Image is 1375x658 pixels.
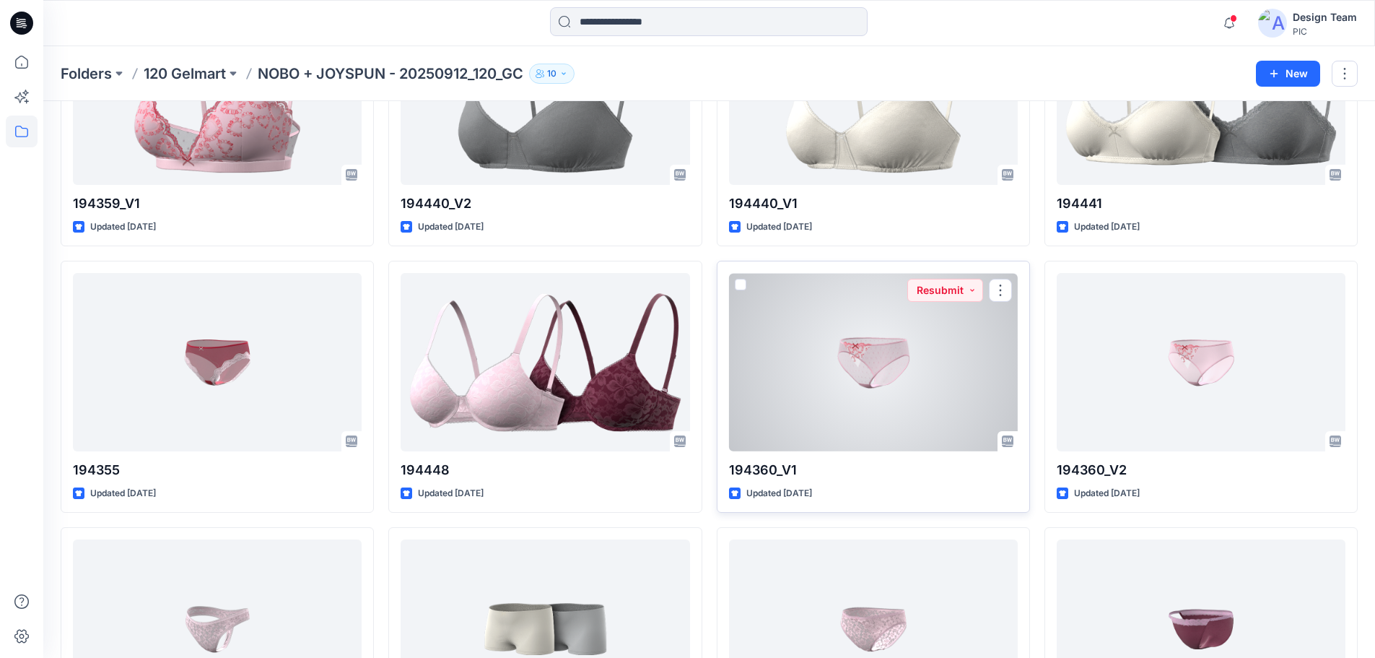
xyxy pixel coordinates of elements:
a: 194360_V1 [729,273,1018,451]
div: PIC [1293,26,1357,37]
p: Updated [DATE] [418,486,484,501]
p: Updated [DATE] [1074,220,1140,235]
p: Updated [DATE] [746,220,812,235]
p: 194359_V1 [73,194,362,214]
div: Design Team [1293,9,1357,26]
p: 10 [547,66,556,82]
p: Updated [DATE] [90,220,156,235]
p: 194440_V2 [401,194,689,214]
a: 194355 [73,273,362,451]
p: NOBO + JOYSPUN - 20250912_120_GC [258,64,523,84]
p: Updated [DATE] [1074,486,1140,501]
a: 120 Gelmart [144,64,226,84]
button: 10 [529,64,575,84]
p: 194440_V1 [729,194,1018,214]
p: Updated [DATE] [90,486,156,501]
img: avatar [1258,9,1287,38]
a: 194360_V2 [1057,273,1345,451]
p: Updated [DATE] [746,486,812,501]
p: 194360_V1 [729,460,1018,480]
a: Folders [61,64,112,84]
p: 194448 [401,460,689,480]
p: 194355 [73,460,362,480]
a: 194448 [401,273,689,451]
p: 194441 [1057,194,1345,214]
p: Updated [DATE] [418,220,484,235]
p: 194360_V2 [1057,460,1345,480]
button: New [1256,61,1320,87]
